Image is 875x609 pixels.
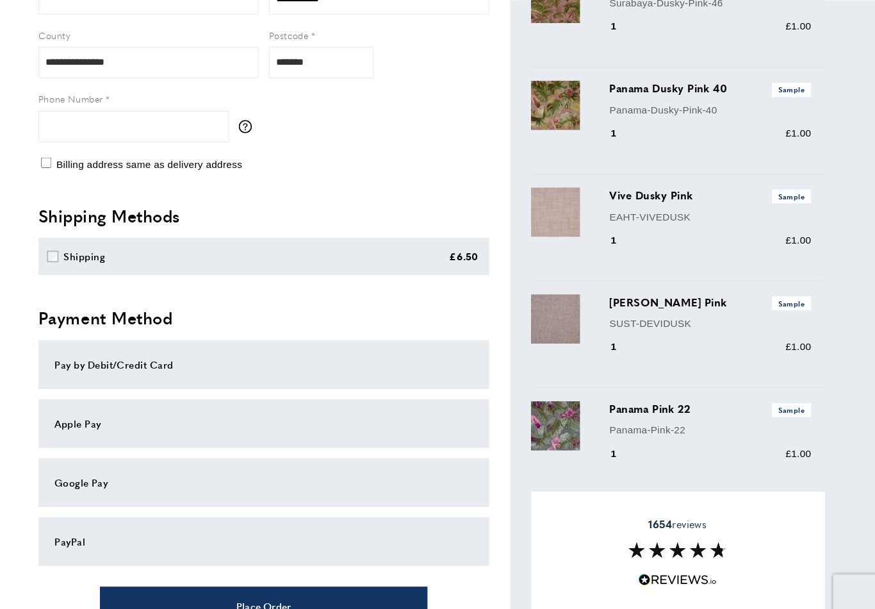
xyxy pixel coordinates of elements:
button: More information [249,117,268,130]
div: 1 [612,331,637,347]
h3: Panama Pink 22 [612,392,809,408]
span: £1.00 [784,20,809,31]
span: Sample [771,290,809,303]
h3: Vive Dusky Pink [612,183,809,199]
span: Postcode [279,28,317,40]
span: Sample [771,81,809,94]
p: SUST-DEVIDUSK [612,309,809,324]
img: Reviews.io 5 stars [640,561,717,573]
img: Reviews section [630,530,726,546]
div: 1 [612,227,637,242]
h2: Payment Method [53,299,494,322]
div: 1 [612,436,637,451]
span: £1.00 [784,438,809,449]
div: £6.50 [455,243,484,258]
strong: 1654 [650,505,673,520]
div: Apple Pay [69,406,478,422]
p: EAHT-VIVEDUSK [612,204,809,220]
span: £1.00 [784,333,809,344]
div: 1 [612,122,637,138]
h3: [PERSON_NAME] Pink [612,288,809,303]
span: Billing address same as delivery address [70,155,252,166]
img: Panama Pink 22 [535,392,583,440]
span: £1.00 [784,124,809,135]
span: reviews [650,506,707,519]
input: Billing address same as delivery address [56,154,66,164]
div: 1 [612,18,637,33]
h3: Panama Dusky Pink 40 [612,79,809,94]
h2: Shipping Methods [53,199,494,222]
p: Panama-Dusky-Pink-40 [612,100,809,115]
span: Sample [771,185,809,199]
div: Pay by Debit/Credit Card [69,349,478,364]
img: Vive Dusky Pink [535,183,583,231]
img: Devi Dusky Pink [535,288,583,336]
p: Panama-Pink-22 [612,413,809,429]
div: PayPal [69,522,478,537]
div: Shipping [78,243,119,258]
span: £1.00 [784,229,809,240]
span: County [53,28,84,40]
div: Google Pay [69,464,478,480]
img: Panama Dusky Pink 40 [535,79,583,127]
span: Phone Number [53,90,117,103]
span: Sample [771,394,809,408]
